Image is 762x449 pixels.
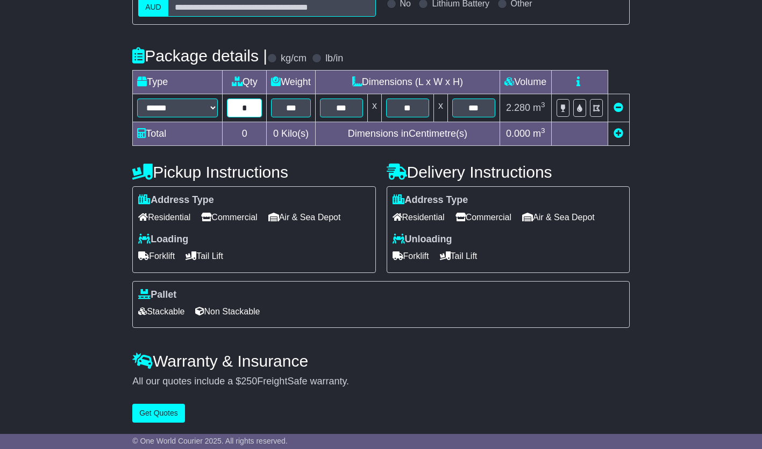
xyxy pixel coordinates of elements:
span: 250 [241,376,257,387]
span: Forklift [393,248,429,264]
span: Air & Sea Depot [268,209,341,226]
span: Commercial [455,209,511,226]
label: Pallet [138,289,176,301]
td: Dimensions in Centimetre(s) [315,122,500,146]
td: Type [133,71,223,94]
label: Loading [138,234,188,245]
span: 2.280 [506,102,530,113]
td: Weight [267,71,316,94]
button: Get Quotes [132,404,185,423]
td: Total [133,122,223,146]
span: © One World Courier 2025. All rights reserved. [132,437,288,445]
sup: 3 [541,127,545,135]
div: All our quotes include a $ FreightSafe warranty. [132,376,630,388]
span: Commercial [201,209,257,226]
span: Non Stackable [195,303,260,320]
span: Forklift [138,248,175,264]
sup: 3 [541,101,545,109]
td: Kilo(s) [267,122,316,146]
td: 0 [223,122,267,146]
span: Tail Lift [440,248,478,264]
span: Air & Sea Depot [522,209,595,226]
label: Address Type [138,194,214,206]
h4: Package details | [132,47,267,65]
span: m [533,102,545,113]
td: x [433,94,447,122]
td: Volume [500,71,551,94]
h4: Delivery Instructions [387,163,630,181]
td: x [367,94,381,122]
label: lb/in [325,53,343,65]
span: 0 [273,128,279,139]
label: kg/cm [281,53,307,65]
span: Tail Lift [186,248,223,264]
span: m [533,128,545,139]
td: Qty [223,71,267,94]
span: 0.000 [506,128,530,139]
span: Residential [138,209,190,226]
span: Residential [393,209,445,226]
label: Address Type [393,194,468,206]
span: Stackable [138,303,184,320]
td: Dimensions (L x W x H) [315,71,500,94]
h4: Pickup Instructions [132,163,375,181]
a: Remove this item [614,102,623,113]
h4: Warranty & Insurance [132,352,630,370]
a: Add new item [614,128,623,139]
label: Unloading [393,234,452,245]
